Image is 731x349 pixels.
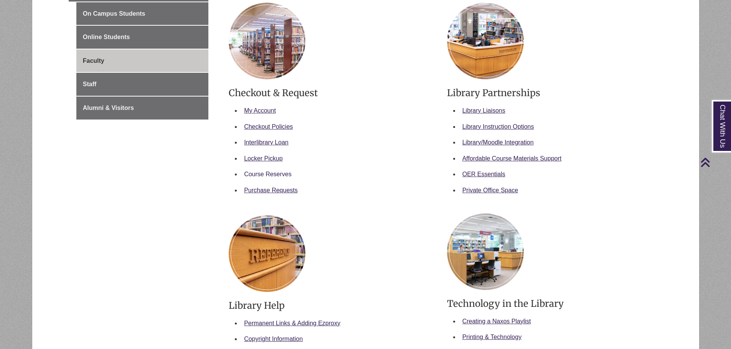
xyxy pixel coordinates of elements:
h3: Library Partnerships [447,87,654,99]
a: Back to Top [700,157,729,167]
a: OER Essentials [462,171,505,177]
a: Online Students [76,26,208,49]
a: Purchase Requests [244,187,298,193]
a: Permanent Links & Adding Ezproxy [244,320,340,326]
a: Faculty [76,49,208,72]
a: Creating a Naxos Playlist [462,318,531,324]
a: Interlibrary Loan [244,139,289,146]
a: Printing & Technology [462,334,521,340]
a: Library Instruction Options [462,123,534,130]
a: Staff [76,73,208,96]
h3: Technology in the Library [447,298,654,310]
a: Locker Pickup [244,155,283,162]
a: Library/Moodle Integration [462,139,534,146]
a: Copyright Information [244,336,303,342]
a: Affordable Course Materials Support [462,155,562,162]
h3: Library Help [229,300,436,311]
a: My Account [244,107,276,114]
a: Library Liaisons [462,107,505,114]
a: Course Reserves [244,171,292,177]
a: Private Office Space [462,187,518,193]
a: On Campus Students [76,2,208,25]
a: Alumni & Visitors [76,97,208,120]
a: Checkout Policies [244,123,293,130]
h3: Checkout & Request [229,87,436,99]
